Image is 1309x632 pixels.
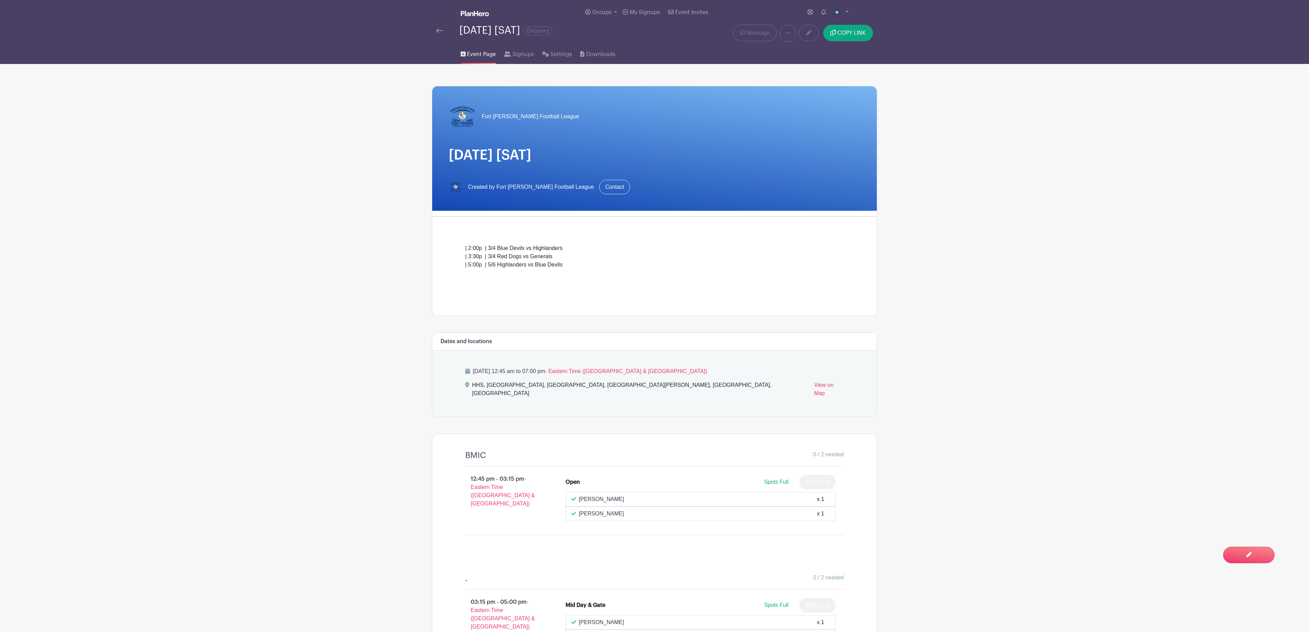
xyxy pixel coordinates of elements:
[545,368,707,374] span: - Eastern Time ([GEOGRAPHIC_DATA] & [GEOGRAPHIC_DATA])
[831,7,842,18] img: 2.png
[579,618,624,626] p: [PERSON_NAME]
[764,602,788,608] span: Spots Full
[747,29,770,37] span: Message
[468,183,594,191] span: Created by Fort [PERSON_NAME] Football League
[465,574,468,584] h4: .
[630,10,660,15] span: My Signups
[436,28,443,33] img: back-arrow-29a5d9b10d5bd6ae65dc969a981735edf675c4d7a1fe02e03b50dbd4ba3cdb55.svg
[566,601,605,609] div: Mid Day & Gate
[675,10,708,15] span: Event Invites
[599,180,630,194] a: Contact
[813,574,844,582] span: 0 / 2 needed
[817,495,824,503] div: x 1
[465,450,486,460] h4: BMIC
[504,42,534,64] a: Signups
[733,25,777,41] a: Message
[449,103,476,130] img: 2.png
[823,25,873,41] button: COPY LINK
[449,147,860,163] h1: [DATE] [SAT]
[513,50,534,58] span: Signups
[550,50,572,58] span: Settings
[817,510,824,518] div: x 1
[566,478,580,486] div: Open
[580,42,615,64] a: Downloads
[592,10,612,15] span: Groups
[764,479,788,485] span: Spots Full
[440,338,492,345] h6: Dates and locations
[579,510,624,518] p: [PERSON_NAME]
[461,11,489,16] img: logo_white-6c42ec7e38ccf1d336a20a19083b03d10ae64f83f12c07503d8b9e83406b4c7d.svg
[837,30,866,36] span: COPY LINK
[467,50,496,58] span: Event Page
[459,25,552,36] div: [DATE] [SAT]
[472,381,808,400] div: HHS, [GEOGRAPHIC_DATA], [GEOGRAPHIC_DATA], [GEOGRAPHIC_DATA][PERSON_NAME], [GEOGRAPHIC_DATA], [GE...
[471,476,535,506] span: - Eastern Time ([GEOGRAPHIC_DATA] & [GEOGRAPHIC_DATA])
[817,618,824,626] div: x 1
[449,180,462,194] img: 2.png
[523,26,552,35] span: Ongoing
[465,244,844,294] div: | 2:00p | 3/4 Blue Devils vs Highlanders | 3:30p | 3/4 Red Dogs vs Generals | 5:00p | 5/6 Highlan...
[813,450,844,459] span: 0 / 2 needed
[542,42,572,64] a: Settings
[461,42,496,64] a: Event Page
[814,381,844,400] a: View on Map
[454,472,555,511] p: 12:45 pm - 03:15 pm
[471,599,535,630] span: - Eastern Time ([GEOGRAPHIC_DATA] & [GEOGRAPHIC_DATA])
[482,112,579,121] span: Fort [PERSON_NAME] Football League
[579,495,624,503] p: [PERSON_NAME]
[465,367,844,375] p: [DATE] 12:45 am to 07:00 pm
[586,50,615,58] span: Downloads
